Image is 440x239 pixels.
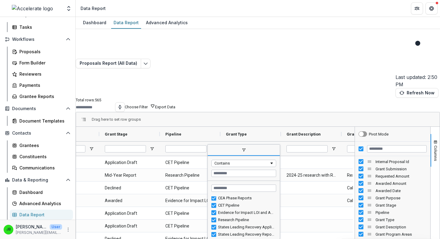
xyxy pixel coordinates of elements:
div: Data Report [111,18,141,27]
span: Requested Amount [375,174,427,178]
div: Pivot Mode [369,132,389,136]
button: Edit selected report [141,59,151,68]
input: Pipeline Filter Input [165,145,207,152]
div: Reviewers [19,71,68,77]
span: Declined [105,182,154,194]
span: Grant Purpose [375,196,427,200]
span: Contacts [12,131,63,136]
input: Filter Columns Input [367,145,427,152]
a: Advanced Analytics [10,198,73,208]
button: Open Contacts [2,128,73,138]
a: Tasks [10,22,73,32]
div: Internal Proposal Id Column [355,158,430,165]
span: Awarded Amount [375,181,427,186]
p: [PERSON_NAME][EMAIL_ADDRESS][PERSON_NAME][DOMAIN_NAME] [16,230,62,235]
span: Research [347,169,397,182]
span: Documents [12,106,63,111]
span: Grant Type [226,132,247,136]
div: Communications [19,165,68,171]
div: Pipeline Column [355,209,430,216]
span: Drag here to set row groups [92,117,141,122]
span: Mid-Year Report [105,169,154,182]
div: Constituents [19,153,68,160]
span: Call for Effective Technology (CET) [347,182,397,194]
div: CEA Phase Reports [218,196,274,200]
a: Payments [10,80,73,90]
button: Partners [411,2,423,15]
p: User [50,224,62,230]
button: Open Data & Reporting [2,175,73,185]
div: Research Pipeline [218,218,274,222]
div: Contains [214,161,269,165]
span: Grant Program Areas [375,232,427,237]
span: CET Pipeline [165,156,215,169]
span: Grant Program Areas [347,132,389,136]
p: [PERSON_NAME] [16,224,47,230]
input: Grant Program Areas Filter Input [347,145,388,152]
div: Grantees [19,142,68,149]
button: Choose Filter [125,103,155,109]
div: Grant Description Column [355,223,430,231]
button: Open entity switcher [65,2,73,15]
span: Evidence for Impact LOI and Application [165,195,215,207]
a: Grantees [10,140,73,150]
div: Jennifer Bronson [6,228,11,231]
div: Grant Stage Column [355,201,430,209]
input: Grant Stage Filter Input [105,145,146,152]
div: Grant Purpose Column [355,194,430,201]
span: Data & Reporting [12,178,63,183]
div: Proposals [19,48,68,55]
div: States Leading Recovery Reporting [218,232,274,237]
div: Requested Amount Column [355,172,430,180]
div: Grant Submission Column [355,165,430,172]
div: Form Builder [19,60,68,66]
span: Call to Effective Action (CEA) [347,195,397,207]
div: States Leading Recovery Application [218,225,274,229]
button: Get Help [425,2,438,15]
div: Tasks [19,24,68,30]
a: Proposals [10,47,73,57]
nav: breadcrumb [78,4,108,13]
span: CET Pipeline [165,220,215,232]
button: Refresh Now [395,88,438,98]
div: Row Groups [92,117,141,122]
div: Awarded Amount Column [355,180,430,187]
span: Research Pipeline [165,169,215,182]
span: filter [208,145,280,156]
input: Filter Value [211,170,276,177]
p: Last updated: 2:50 PM [395,74,440,88]
a: Document Templates [10,116,73,126]
button: Open Workflows [2,34,73,44]
button: Open Filter Menu [150,146,154,151]
p: Total rows: 565 [76,98,440,102]
span: Grant Description [286,132,321,136]
button: More [65,226,72,233]
div: Awarded Date Column [355,187,430,194]
a: Reviewers [10,69,73,79]
div: Payments [19,82,68,88]
span: Workflows [12,37,63,42]
img: Accelerate logo [12,5,53,12]
div: Evidence for Impact LOI and Application [218,210,274,215]
a: Dashboard [10,187,73,197]
div: Grantee Reports [19,93,68,100]
div: Filter List [208,187,280,238]
span: CET Pipeline [165,207,215,220]
span: Grant Submission [375,167,427,171]
div: CET Pipeline [218,203,274,208]
div: Data Report [19,211,68,218]
a: Communications [10,163,73,173]
a: Data Report [111,17,141,29]
div: Document Templates [19,118,68,124]
span: Grant Stage [375,203,427,208]
div: Advanced Analytics [19,200,68,207]
button: Toggle auto height [115,102,125,112]
a: Data Report [10,210,73,220]
a: Form Builder [10,58,73,68]
a: Dashboard [81,17,109,29]
div: Grant Program Areas Column [355,231,430,238]
div: Grant Type Column [355,216,430,223]
input: Grant Description Filter Input [286,145,328,152]
span: Grant Type [375,218,427,222]
span: Grant Description [375,225,427,229]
